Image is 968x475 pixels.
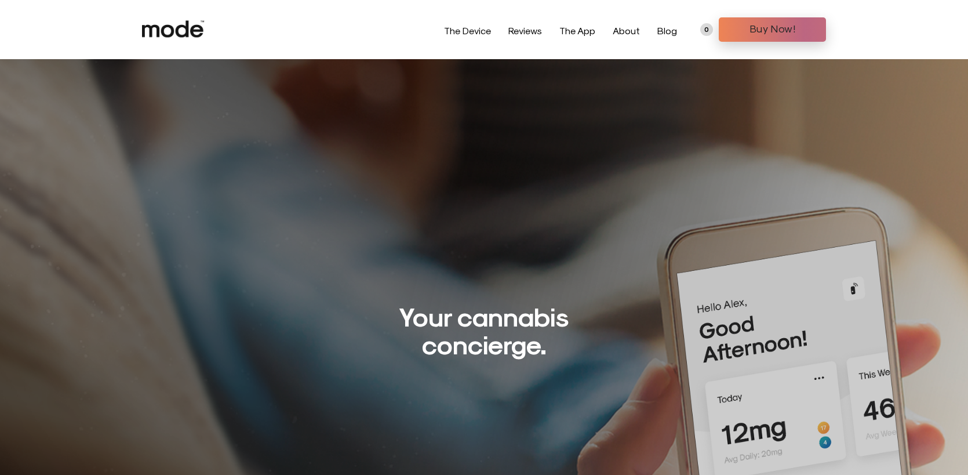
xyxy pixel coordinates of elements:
a: Buy Now! [719,17,826,42]
a: Blog [657,25,677,36]
a: Reviews [508,25,542,36]
a: The Device [444,25,491,36]
a: 0 [700,23,713,36]
a: About [613,25,640,36]
span: Buy Now! [727,20,817,37]
h1: Your cannabis concierge. [345,302,623,357]
a: The App [559,25,595,36]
